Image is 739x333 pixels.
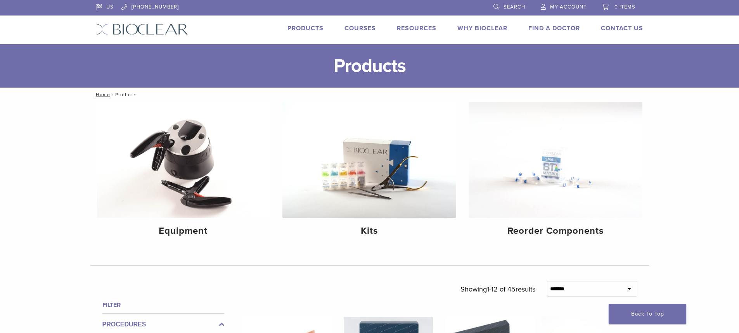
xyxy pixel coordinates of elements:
[287,24,324,32] a: Products
[487,285,516,293] span: 1-12 of 45
[93,92,110,97] a: Home
[609,304,686,324] a: Back To Top
[528,24,580,32] a: Find A Doctor
[289,224,450,238] h4: Kits
[110,93,115,97] span: /
[457,24,507,32] a: Why Bioclear
[504,4,525,10] span: Search
[282,102,456,243] a: Kits
[469,102,642,243] a: Reorder Components
[614,4,635,10] span: 0 items
[97,102,270,218] img: Equipment
[475,224,636,238] h4: Reorder Components
[601,24,643,32] a: Contact Us
[397,24,436,32] a: Resources
[103,224,264,238] h4: Equipment
[469,102,642,218] img: Reorder Components
[344,24,376,32] a: Courses
[102,300,224,310] h4: Filter
[96,24,188,35] img: Bioclear
[460,281,535,297] p: Showing results
[282,102,456,218] img: Kits
[550,4,587,10] span: My Account
[97,102,270,243] a: Equipment
[102,320,224,329] label: Procedures
[90,88,649,102] nav: Products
